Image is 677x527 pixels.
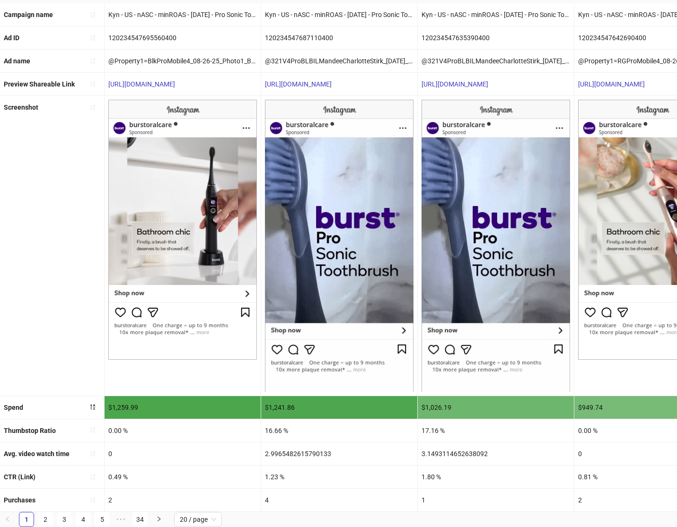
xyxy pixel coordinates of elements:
div: Kyn - US - nASC - minROAS - [DATE] - Pro Sonic Toothbrush - PDP [418,3,574,26]
img: Screenshot 120234547687110400 [265,100,413,391]
a: 5 [95,512,109,527]
b: Spend [4,404,23,411]
li: Next Page [151,512,167,527]
div: 120234547635390400 [418,26,574,49]
button: right [151,512,167,527]
a: [URL][DOMAIN_NAME] [422,80,488,88]
div: @321V4ProBLBILMandeeCharlotteStirk_[DATE]_Video1_Brand_Testimonial_ProSonicToothBrush_BurstOralCa... [261,50,417,72]
div: $1,026.19 [418,396,574,419]
a: 3 [57,512,71,527]
a: 34 [133,512,147,527]
li: 2 [38,512,53,527]
b: Avg. video watch time [4,450,70,458]
div: 2 [105,489,261,511]
div: $1,259.99 [105,396,261,419]
a: [URL][DOMAIN_NAME] [578,80,645,88]
div: 3.1493114652638092 [418,442,574,465]
div: 4 [261,489,417,511]
span: sort-ascending [89,35,96,41]
div: 120234547687110400 [261,26,417,49]
span: sort-ascending [89,497,96,503]
a: 2 [38,512,53,527]
b: Screenshot [4,104,38,111]
span: sort-ascending [89,427,96,433]
img: Screenshot 120234547695560400 [108,100,257,360]
div: 0.00 % [105,419,261,442]
b: Ad name [4,57,30,65]
b: Thumbstop Ratio [4,427,56,434]
li: 5 [95,512,110,527]
li: 4 [76,512,91,527]
div: @Property1=BlkProMobile4_08-26-25_Photo1_Brand_Review_ProSonicToothbrush_BurstOralCare_ [105,50,261,72]
a: 4 [76,512,90,527]
div: 1 [418,489,574,511]
img: Screenshot 120234547635390400 [422,100,570,391]
span: sort-ascending [89,450,96,457]
div: 17.16 % [418,419,574,442]
div: 0.49 % [105,466,261,488]
span: sort-ascending [89,104,96,111]
span: sort-ascending [89,474,96,480]
b: Purchases [4,496,35,504]
span: right [156,516,162,522]
div: 16.66 % [261,419,417,442]
li: 3 [57,512,72,527]
div: $1,241.86 [261,396,417,419]
div: 0 [105,442,261,465]
div: 1.23 % [261,466,417,488]
div: 1.80 % [418,466,574,488]
span: sort-descending [89,404,96,410]
a: [URL][DOMAIN_NAME] [265,80,332,88]
span: sort-ascending [89,11,96,18]
a: [URL][DOMAIN_NAME] [108,80,175,88]
div: Kyn - US - nASC - minROAS - [DATE] - Pro Sonic Toothbrush - LP2 [105,3,261,26]
div: Kyn - US - nASC - minROAS - [DATE] - Pro Sonic Toothbrush - LP2 [261,3,417,26]
li: 34 [132,512,148,527]
div: Page Size [174,512,222,527]
span: sort-ascending [89,58,96,64]
li: Next 5 Pages [114,512,129,527]
a: 1 [19,512,34,527]
b: Preview Shareable Link [4,80,75,88]
span: 20 / page [180,512,216,527]
li: 1 [19,512,34,527]
div: 120234547695560400 [105,26,261,49]
b: Ad ID [4,34,19,42]
b: Campaign name [4,11,53,18]
b: CTR (Link) [4,473,35,481]
span: ••• [114,512,129,527]
span: left [5,516,10,522]
div: 2.9965482615790133 [261,442,417,465]
div: @321V4ProBLBILMandeeCharlotteStirk_[DATE]_Video1_Brand_Testimonial_ProSonicToothBrush_BurstOralCa... [418,50,574,72]
span: sort-ascending [89,81,96,87]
